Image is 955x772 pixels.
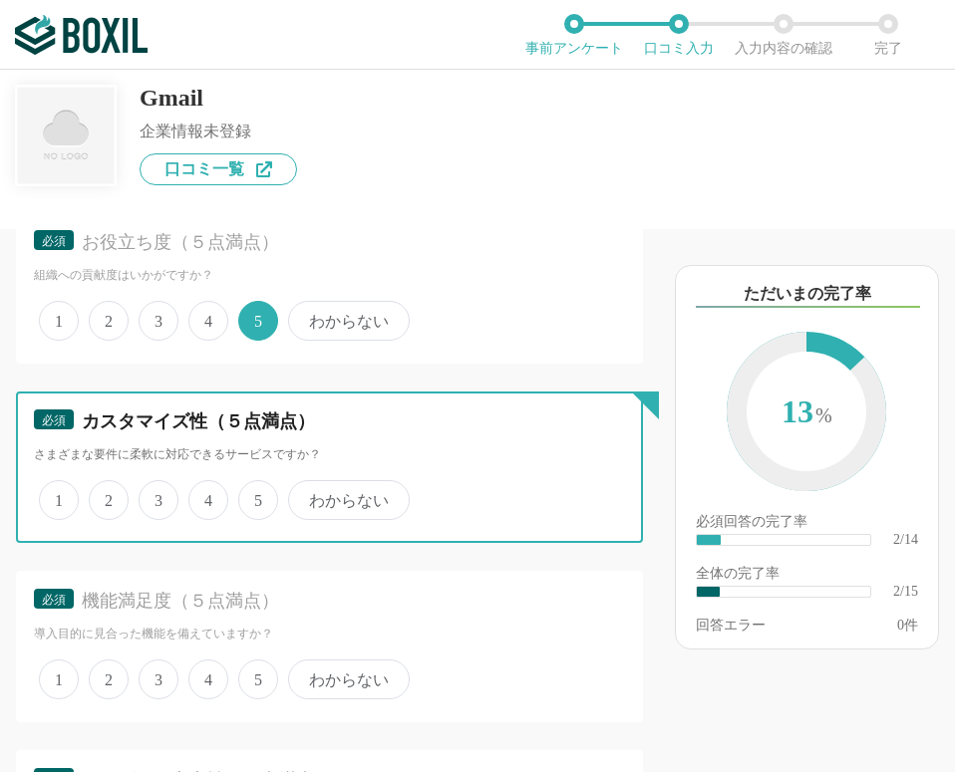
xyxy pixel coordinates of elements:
span: わからない [288,480,410,520]
div: ただいまの完了率 [696,282,920,308]
div: お役立ち度（５点満点） [82,230,614,255]
div: ​ [697,535,721,545]
span: 3 [139,480,178,520]
li: 完了 [835,14,940,56]
div: カスタマイズ性（５点満点） [82,409,614,434]
span: 5 [238,480,278,520]
span: 4 [188,659,228,699]
span: 必須 [42,593,66,607]
span: 4 [188,480,228,520]
span: 口コミ一覧 [164,161,244,177]
span: 必須 [42,234,66,248]
div: 件 [897,619,918,633]
span: 1 [39,659,79,699]
div: 組織への貢献度はいかがですか？ [34,267,625,284]
li: 入力内容の確認 [731,14,835,56]
span: 13 [747,352,866,475]
a: 口コミ一覧 [140,153,297,185]
div: 2/14 [893,533,918,547]
span: 3 [139,301,178,341]
span: 1 [39,480,79,520]
div: 導入目的に見合った機能を備えていますか？ [34,626,625,643]
div: 企業情報未登録 [140,124,297,139]
div: 必須回答の完了率 [696,515,918,533]
span: % [815,404,832,426]
span: 3 [139,659,178,699]
span: わからない [288,659,410,699]
div: 全体の完了率 [696,567,918,585]
img: ボクシルSaaS_ロゴ [15,15,148,55]
div: ​ [697,587,720,597]
span: 必須 [42,413,66,427]
li: 口コミ入力 [626,14,731,56]
div: 回答エラー [696,619,766,633]
div: さまざまな要件に柔軟に対応できるサービスですか？ [34,446,625,463]
span: 2 [89,480,129,520]
span: 2 [89,659,129,699]
div: 機能満足度（５点満点） [82,589,614,614]
span: 4 [188,301,228,341]
span: 2 [89,301,129,341]
li: 事前アンケート [521,14,626,56]
span: 1 [39,301,79,341]
span: 0 [897,618,904,633]
span: 5 [238,659,278,699]
span: わからない [288,301,410,341]
div: Gmail [140,86,297,110]
div: 2/15 [893,585,918,599]
span: 5 [238,301,278,341]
